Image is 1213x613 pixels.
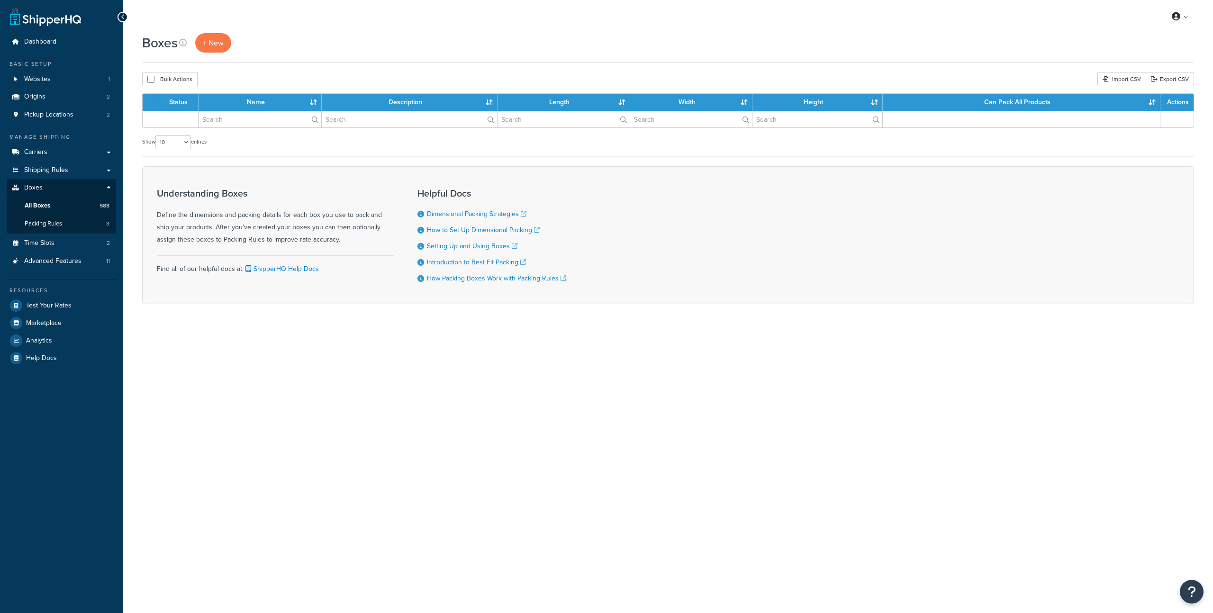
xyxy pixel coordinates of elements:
a: Packing Rules 3 [7,215,116,233]
span: Origins [24,93,45,101]
a: Carriers [7,144,116,161]
li: Time Slots [7,234,116,252]
span: Dashboard [24,38,56,46]
a: Help Docs [7,350,116,367]
h3: Understanding Boxes [157,188,394,198]
a: Introduction to Best Fit Packing [427,257,526,267]
a: Origins 2 [7,88,116,106]
span: 2 [107,93,110,101]
a: How Packing Boxes Work with Packing Rules [427,273,566,283]
a: Websites 1 [7,71,116,88]
span: Carriers [24,148,47,156]
a: Test Your Rates [7,297,116,314]
input: Search [322,111,497,127]
input: Search [498,111,630,127]
a: + New [195,33,231,53]
a: How to Set Up Dimensional Packing [427,225,540,235]
span: All Boxes [25,202,50,210]
a: Analytics [7,332,116,349]
a: Shipping Rules [7,162,116,179]
li: Origins [7,88,116,106]
a: Setting Up and Using Boxes [427,241,517,251]
div: Resources [7,287,116,295]
h3: Helpful Docs [417,188,566,198]
span: 1 [108,75,110,83]
li: Pickup Locations [7,106,116,124]
div: Find all of our helpful docs at: [157,255,394,275]
div: Basic Setup [7,60,116,68]
a: Dimensional Packing Strategies [427,209,526,219]
span: 3 [106,220,109,228]
span: Time Slots [24,239,54,247]
a: Time Slots 2 [7,234,116,252]
th: Name [199,94,322,111]
th: Height [752,94,883,111]
span: Boxes [24,184,43,192]
span: Advanced Features [24,257,81,265]
li: Advanced Features [7,252,116,270]
input: Search [630,111,752,127]
span: Test Your Rates [26,302,72,310]
a: ShipperHQ Help Docs [244,264,319,274]
span: 2 [107,239,110,247]
span: 2 [107,111,110,119]
select: Showentries [155,135,191,149]
a: Export CSV [1146,72,1194,86]
span: Websites [24,75,51,83]
input: Search [199,111,321,127]
a: Boxes [7,179,116,197]
span: + New [203,37,224,48]
span: Packing Rules [25,220,62,228]
a: Advanced Features 11 [7,252,116,270]
li: Packing Rules [7,215,116,233]
span: Help Docs [26,354,57,362]
button: Open Resource Center [1180,580,1204,604]
span: Marketplace [26,319,62,327]
div: Define the dimensions and packing details for each box you use to pack and ship your products. Af... [157,188,394,246]
th: Length [498,94,630,111]
li: Websites [7,71,116,88]
span: Pickup Locations [24,111,73,119]
span: Analytics [26,337,52,345]
a: Marketplace [7,315,116,332]
span: 583 [100,202,109,210]
a: Pickup Locations 2 [7,106,116,124]
span: 11 [106,257,110,265]
span: Shipping Rules [24,166,68,174]
h1: Boxes [142,34,178,52]
a: All Boxes 583 [7,197,116,215]
li: All Boxes [7,197,116,215]
th: Description [322,94,498,111]
th: Width [630,94,752,111]
div: Manage Shipping [7,133,116,141]
button: Bulk Actions [142,72,198,86]
label: Show entries [142,135,207,149]
th: Can Pack All Products [883,94,1160,111]
input: Search [752,111,882,127]
th: Status [158,94,199,111]
th: Actions [1160,94,1194,111]
a: ShipperHQ Home [10,7,81,26]
div: Import CSV [1097,72,1146,86]
a: Dashboard [7,33,116,51]
li: Boxes [7,179,116,233]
